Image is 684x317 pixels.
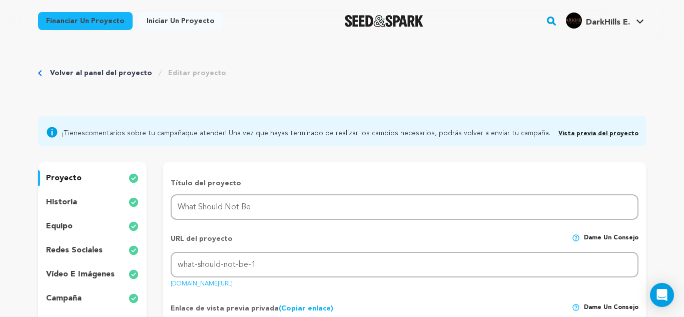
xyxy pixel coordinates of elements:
[46,270,115,278] font: vídeo e imágenes
[129,196,139,208] img: check-circle-full.svg
[129,220,139,232] img: check-circle-full.svg
[572,234,580,242] img: help-circle.svg
[584,235,638,241] font: Dame un consejo
[50,68,152,78] a: Volver al panel del proyecto
[129,172,139,184] img: check-circle-full.svg
[171,180,241,187] font: Título del proyecto
[584,304,638,310] font: Dame un consejo
[38,170,147,186] button: proyecto
[38,218,147,234] button: equipo
[129,292,139,304] img: check-circle-full.svg
[38,242,147,258] button: redes sociales
[572,303,580,311] img: help-circle.svg
[147,18,215,25] font: Iniciar un proyecto
[38,290,147,306] button: campaña
[558,131,638,137] a: Vista previa del proyecto
[38,266,147,282] button: vídeo e imágenes
[171,235,233,242] font: URL del proyecto
[345,15,423,27] a: Página de inicio de Seed&Spark
[50,70,152,77] font: Volver al panel del proyecto
[586,19,630,27] font: DarkHills E.
[62,130,85,137] font: ¡Tienes
[46,198,77,206] font: historia
[46,294,82,302] font: campaña
[38,68,226,78] div: Migaja de pan
[171,305,279,312] font: Enlace de vista previa privada
[185,130,550,137] font: que atender! Una vez que hayas terminado de realizar los cambios necesarios, podrás volver a envi...
[566,13,630,29] div: Perfil de DarkHills E.
[564,11,646,32] span: Perfil de DarkHills E.
[38,12,133,30] a: Financiar un proyecto
[171,281,233,287] font: [DOMAIN_NAME][URL]
[38,194,147,210] button: historia
[139,12,223,30] a: Iniciar un proyecto
[171,277,233,287] a: [DOMAIN_NAME][URL]
[171,252,638,277] input: URL del proyecto
[650,283,674,307] div: Abrir Intercom Messenger
[46,222,73,230] font: equipo
[564,11,646,29] a: Perfil de DarkHills E.
[129,268,139,280] img: check-circle-full.svg
[46,174,82,182] font: proyecto
[46,18,125,25] font: Financiar un proyecto
[129,244,139,256] img: check-circle-full.svg
[46,246,103,254] font: redes sociales
[168,70,226,77] font: Editar proyecto
[168,68,226,78] a: Editar proyecto
[85,130,185,137] a: comentarios sobre tu campaña
[171,194,638,220] input: Nombre del proyecto
[345,15,423,27] img: Logotipo de Seed&Spark en modo oscuro
[279,305,333,312] a: (Copiar enlace)
[566,13,582,29] img: b43f3a461490f4a4.jpg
